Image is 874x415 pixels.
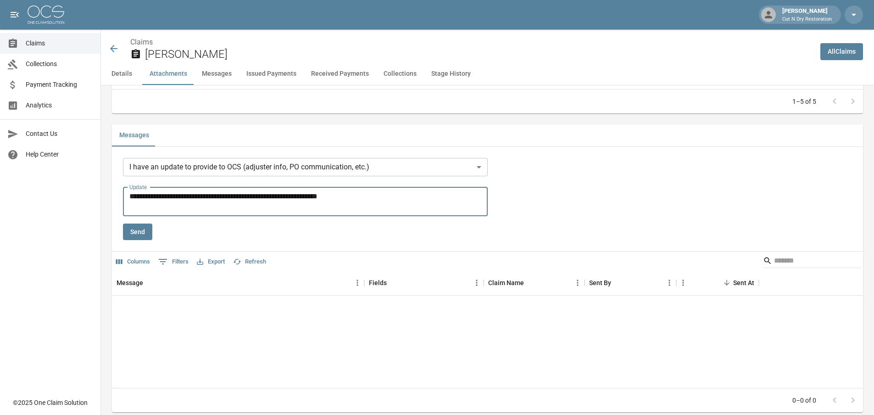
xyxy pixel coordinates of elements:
[662,276,676,290] button: Menu
[26,101,93,110] span: Analytics
[571,276,585,290] button: Menu
[470,276,484,290] button: Menu
[733,270,754,296] div: Sent At
[129,183,147,191] label: Update
[782,16,832,23] p: Cut N Dry Restoration
[195,63,239,85] button: Messages
[28,6,64,24] img: ocs-logo-white-transparent.png
[792,396,816,405] p: 0–0 of 0
[364,270,484,296] div: Fields
[123,158,488,176] div: I have an update to provide to OCS (adjuster info, PO communication, etc.)
[142,63,195,85] button: Attachments
[720,276,733,289] button: Sort
[763,253,861,270] div: Search
[112,124,863,146] div: related-list tabs
[112,270,364,296] div: Message
[143,276,156,289] button: Sort
[611,276,624,289] button: Sort
[26,39,93,48] span: Claims
[676,270,759,296] div: Sent At
[424,63,478,85] button: Stage History
[387,276,400,289] button: Sort
[117,270,143,296] div: Message
[112,124,156,146] button: Messages
[484,270,585,296] div: Claim Name
[114,255,152,269] button: Select columns
[779,6,835,23] div: [PERSON_NAME]
[130,38,153,46] a: Claims
[792,97,816,106] p: 1–5 of 5
[26,59,93,69] span: Collections
[369,270,387,296] div: Fields
[585,270,676,296] div: Sent By
[351,276,364,290] button: Menu
[676,276,690,290] button: Menu
[26,80,93,90] span: Payment Tracking
[239,63,304,85] button: Issued Payments
[589,270,611,296] div: Sent By
[26,129,93,139] span: Contact Us
[231,255,268,269] button: Refresh
[26,150,93,159] span: Help Center
[101,63,874,85] div: anchor tabs
[130,37,813,48] nav: breadcrumb
[6,6,24,24] button: open drawer
[13,398,88,407] div: © 2025 One Claim Solution
[524,276,537,289] button: Sort
[488,270,524,296] div: Claim Name
[123,224,152,241] button: Send
[101,63,142,85] button: Details
[156,254,191,269] button: Show filters
[145,48,813,61] h2: [PERSON_NAME]
[304,63,376,85] button: Received Payments
[820,43,863,60] a: AllClaims
[195,255,227,269] button: Export
[376,63,424,85] button: Collections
